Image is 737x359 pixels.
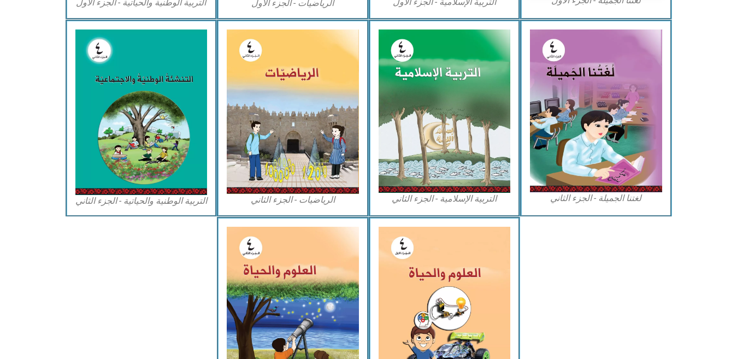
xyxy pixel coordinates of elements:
[75,195,208,207] figcaption: التربية الوطنية والحياتية - الجزء الثاني
[227,194,359,206] figcaption: الرياضيات - الجزء الثاني
[530,192,662,204] figcaption: لغتنا الجميلة - الجزء الثاني
[379,193,511,205] figcaption: التربية الإسلامية - الجزء الثاني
